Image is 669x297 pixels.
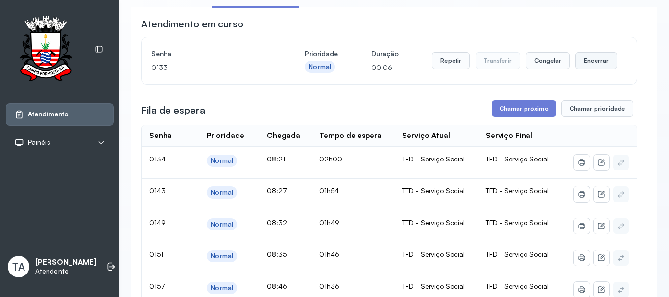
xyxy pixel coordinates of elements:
span: 01h49 [319,218,339,227]
p: 0133 [151,61,271,74]
div: TFD - Serviço Social [402,155,470,163]
span: 0151 [149,250,163,258]
h3: Atendimento em curso [141,17,243,31]
span: 08:46 [267,282,287,290]
button: Transferir [476,52,520,69]
span: TFD - Serviço Social [486,250,549,258]
span: Atendimento [28,110,69,118]
div: Prioridade [207,131,244,140]
div: Tempo de espera [319,131,382,140]
span: 08:32 [267,218,287,227]
span: 0157 [149,282,165,290]
button: Congelar [526,52,570,69]
div: Chegada [267,131,300,140]
div: Serviço Final [486,131,532,140]
span: TFD - Serviço Social [486,155,549,163]
p: Atendente [35,267,96,275]
p: [PERSON_NAME] [35,258,96,267]
div: Serviço Atual [402,131,450,140]
div: Normal [211,284,233,292]
a: Atendimento [14,110,105,119]
button: Repetir [432,52,470,69]
span: 08:35 [267,250,287,258]
img: Logotipo do estabelecimento [10,16,81,84]
span: Painéis [28,138,50,147]
div: Senha [149,131,172,140]
span: 0149 [149,218,166,227]
div: TFD - Serviço Social [402,282,470,291]
div: Normal [211,188,233,197]
span: 0143 [149,186,166,195]
button: Encerrar [575,52,617,69]
p: 00:06 [371,61,399,74]
span: 01h36 [319,282,339,290]
h3: Fila de espera [141,103,205,117]
h4: Senha [151,47,271,61]
h4: Prioridade [305,47,338,61]
div: Normal [211,157,233,165]
span: 08:21 [267,155,285,163]
div: TFD - Serviço Social [402,250,470,259]
span: TFD - Serviço Social [486,186,549,195]
button: Chamar prioridade [561,100,634,117]
div: Normal [211,220,233,228]
span: 01h46 [319,250,339,258]
div: Normal [309,63,331,71]
div: Normal [211,252,233,260]
span: TFD - Serviço Social [486,218,549,227]
span: TFD - Serviço Social [486,282,549,290]
span: 02h00 [319,155,342,163]
h4: Duração [371,47,399,61]
button: Chamar próximo [492,100,556,117]
span: 01h54 [319,186,339,195]
div: TFD - Serviço Social [402,218,470,227]
span: 0134 [149,155,166,163]
div: TFD - Serviço Social [402,186,470,195]
span: 08:27 [267,186,287,195]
